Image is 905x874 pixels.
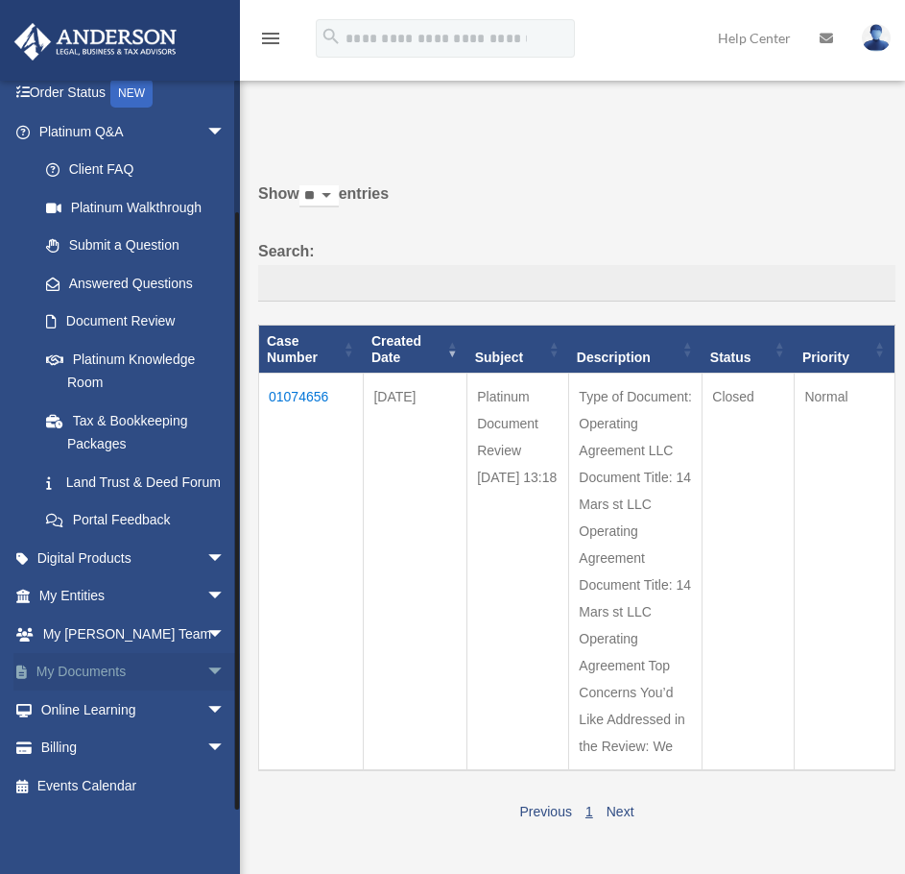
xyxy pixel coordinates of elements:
a: Platinum Walkthrough [27,188,245,227]
span: arrow_drop_down [206,112,245,152]
span: arrow_drop_down [206,577,245,617]
i: menu [259,27,282,50]
a: My Documentsarrow_drop_down [13,653,254,692]
i: search [321,26,342,47]
span: arrow_drop_down [206,615,245,654]
img: Anderson Advisors Platinum Portal [9,23,182,61]
label: Search: [258,238,895,302]
td: Type of Document: Operating Agreement LLC Document Title: 14 Mars st LLC Operating Agreement Docu... [569,374,703,771]
a: Document Review [27,303,245,341]
a: Land Trust & Deed Forum [27,463,245,501]
div: NEW [110,79,153,108]
a: Next [607,804,634,819]
td: Normal [795,374,895,771]
select: Showentries [299,185,339,207]
a: My Entitiesarrow_drop_down [13,577,254,616]
td: Closed [703,374,795,771]
span: arrow_drop_down [206,691,245,730]
a: Tax & Bookkeeping Packages [27,401,245,463]
a: Submit a Question [27,227,245,265]
a: My [PERSON_NAME] Teamarrow_drop_down [13,615,254,653]
th: Case Number: activate to sort column ascending [259,325,364,374]
a: Online Learningarrow_drop_down [13,691,254,729]
a: Events Calendar [13,766,254,805]
th: Status: activate to sort column ascending [703,325,795,374]
th: Created Date: activate to sort column ascending [364,325,467,374]
a: menu [259,34,282,50]
th: Description: activate to sort column ascending [569,325,703,374]
th: Priority: activate to sort column ascending [795,325,895,374]
th: Subject: activate to sort column ascending [467,325,569,374]
a: Client FAQ [27,151,245,189]
a: Digital Productsarrow_drop_down [13,539,254,577]
a: Portal Feedback [27,501,245,540]
a: Platinum Q&Aarrow_drop_down [13,112,245,151]
span: arrow_drop_down [206,729,245,768]
a: Answered Questions [27,264,235,303]
label: Show entries [258,181,895,227]
img: User Pic [862,24,891,52]
td: Platinum Document Review [DATE] 13:18 [467,374,569,771]
a: Platinum Knowledge Room [27,340,245,401]
a: Billingarrow_drop_down [13,729,254,767]
input: Search: [258,265,895,302]
td: [DATE] [364,374,467,771]
span: arrow_drop_down [206,653,245,692]
a: 1 [585,804,593,819]
span: arrow_drop_down [206,539,245,578]
td: 01074656 [259,374,364,771]
a: Previous [519,804,571,819]
a: Order StatusNEW [13,74,254,113]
